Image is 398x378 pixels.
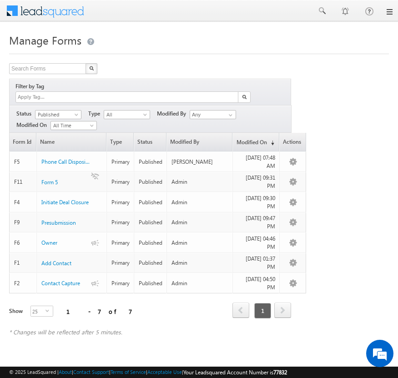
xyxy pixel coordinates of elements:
a: All [104,110,150,119]
span: Manage Forms [9,33,81,47]
div: F1 [14,259,32,267]
div: Primary [111,259,130,267]
div: Published [139,198,162,207]
span: Modified By [157,110,190,118]
div: [DATE] 09:30 PM [237,194,275,211]
div: F2 [14,279,32,287]
a: Contact Support [73,369,109,375]
div: Admin [171,178,229,186]
span: Type [88,110,104,118]
img: Search [242,95,247,99]
a: Modified By [167,133,232,151]
div: [DATE] 09:47 PM [237,214,275,231]
span: Type [107,133,133,151]
div: [DATE] 01:37 PM [237,255,275,271]
div: Admin [171,279,229,287]
span: Initiate Deal Closure [41,199,89,206]
a: Modified On(sorted descending) [233,133,278,151]
span: prev [232,302,249,318]
div: F6 [14,239,32,247]
div: Published [139,259,162,267]
span: Owner [41,239,57,246]
div: F11 [14,178,32,186]
div: Primary [111,158,130,166]
span: Published [35,111,79,119]
span: Add Contact [41,260,71,267]
a: Published [35,110,81,119]
a: Presubmission [41,219,76,227]
div: [DATE] 04:50 PM [237,275,275,292]
div: Published [139,279,162,287]
div: 1 - 7 of 7 [66,306,132,317]
img: Search [89,66,94,71]
span: 1 [254,303,271,318]
div: [PERSON_NAME] [171,158,229,166]
div: Filter by Tag [15,81,47,91]
span: Modified On [16,121,50,129]
a: Acceptable Use [147,369,182,375]
div: Primary [111,239,130,247]
span: Presubmission [41,219,76,226]
div: * Changes will be reflected after 5 minutes. [9,328,291,336]
a: Name [37,133,106,151]
div: Admin [171,239,229,247]
span: All Time [51,121,94,130]
a: Initiate Deal Closure [41,198,89,207]
div: [DATE] 04:46 PM [237,235,275,251]
span: Status [134,133,166,151]
a: prev [232,303,249,318]
span: Actions [280,133,306,151]
a: next [274,303,291,318]
input: Type to Search [190,110,236,119]
span: Phone Call Disposition [41,158,95,165]
a: Form 5 [41,178,58,186]
a: Show All Items [224,111,235,120]
span: select [45,308,53,312]
div: [DATE] 09:31 PM [237,174,275,190]
a: Owner [41,239,57,247]
div: F4 [14,198,32,207]
div: Admin [171,259,229,267]
div: Published [139,178,162,186]
div: Primary [111,279,130,287]
div: Primary [111,198,130,207]
span: Form 5 [41,179,58,186]
span: All [104,111,147,119]
div: F9 [14,218,32,227]
span: Status [16,110,35,118]
span: 77832 [273,369,287,376]
a: All Time [50,121,97,130]
div: Show [9,307,23,315]
div: F5 [14,158,32,166]
div: Published [139,239,162,247]
span: 25 [31,306,45,316]
span: Your Leadsquared Account Number is [183,369,287,376]
div: Primary [111,218,130,227]
div: Admin [171,218,229,227]
div: Primary [111,178,130,186]
a: Phone Call Disposition [41,158,90,166]
input: Apply Tag... [17,93,71,101]
span: © 2025 LeadSquared | | | | | [9,368,287,377]
span: next [274,302,291,318]
div: Published [139,158,162,166]
a: Contact Capture [41,279,80,287]
a: Terms of Service [111,369,146,375]
span: Contact Capture [41,280,80,287]
div: [DATE] 07:48 AM [237,154,275,170]
span: (sorted descending) [267,139,274,146]
div: Admin [171,198,229,207]
a: Form Id [10,133,36,151]
a: About [59,369,72,375]
a: Add Contact [41,259,71,267]
div: Published [139,218,162,227]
